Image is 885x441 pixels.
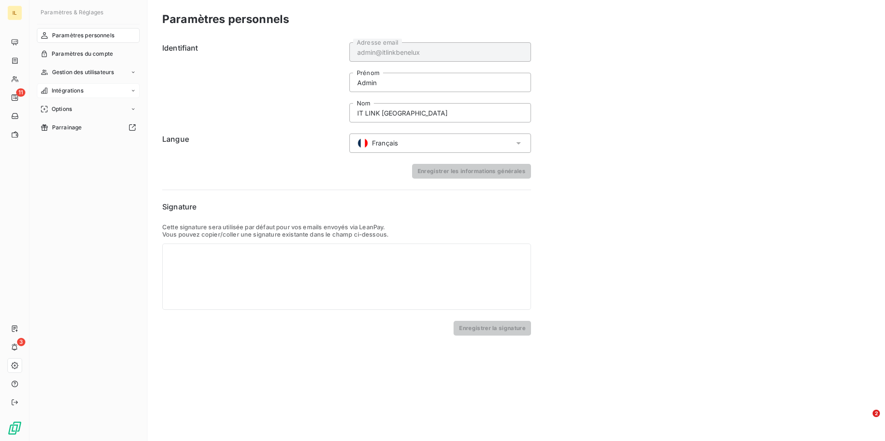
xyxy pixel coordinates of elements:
span: 2 [873,410,880,417]
input: placeholder [349,42,531,62]
span: Parrainage [52,123,82,132]
span: Gestion des utilisateurs [52,68,114,76]
span: 3 [17,338,25,346]
button: Enregistrer la signature [454,321,531,336]
h6: Identifiant [162,42,344,122]
input: placeholder [349,103,531,122]
span: Paramètres & Réglages [41,9,103,16]
a: Parrainage [37,120,140,135]
input: placeholder [349,73,531,92]
p: Vous pouvez copier/coller une signature existante dans le champ ci-dessous. [162,231,531,238]
span: Français [372,139,398,148]
a: Intégrations [37,83,140,98]
a: 11 [7,90,22,105]
a: Paramètres du compte [37,46,140,61]
a: Gestion des utilisateurs [37,65,140,80]
div: IL [7,6,22,20]
a: Options [37,102,140,116]
a: Paramètres personnels [37,28,140,43]
h3: Paramètres personnels [162,11,289,28]
iframe: Intercom live chat [854,410,876,432]
span: Paramètres personnels [52,31,114,40]
button: Enregistrer les informations générales [412,164,531,179]
span: Options [52,105,72,113]
span: 11 [16,88,25,97]
h6: Signature [162,201,531,212]
h6: Langue [162,133,344,153]
span: Paramètres du compte [52,50,113,58]
p: Cette signature sera utilisée par défaut pour vos emails envoyés via LeanPay. [162,223,531,231]
span: Intégrations [52,87,83,95]
img: Logo LeanPay [7,421,22,435]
